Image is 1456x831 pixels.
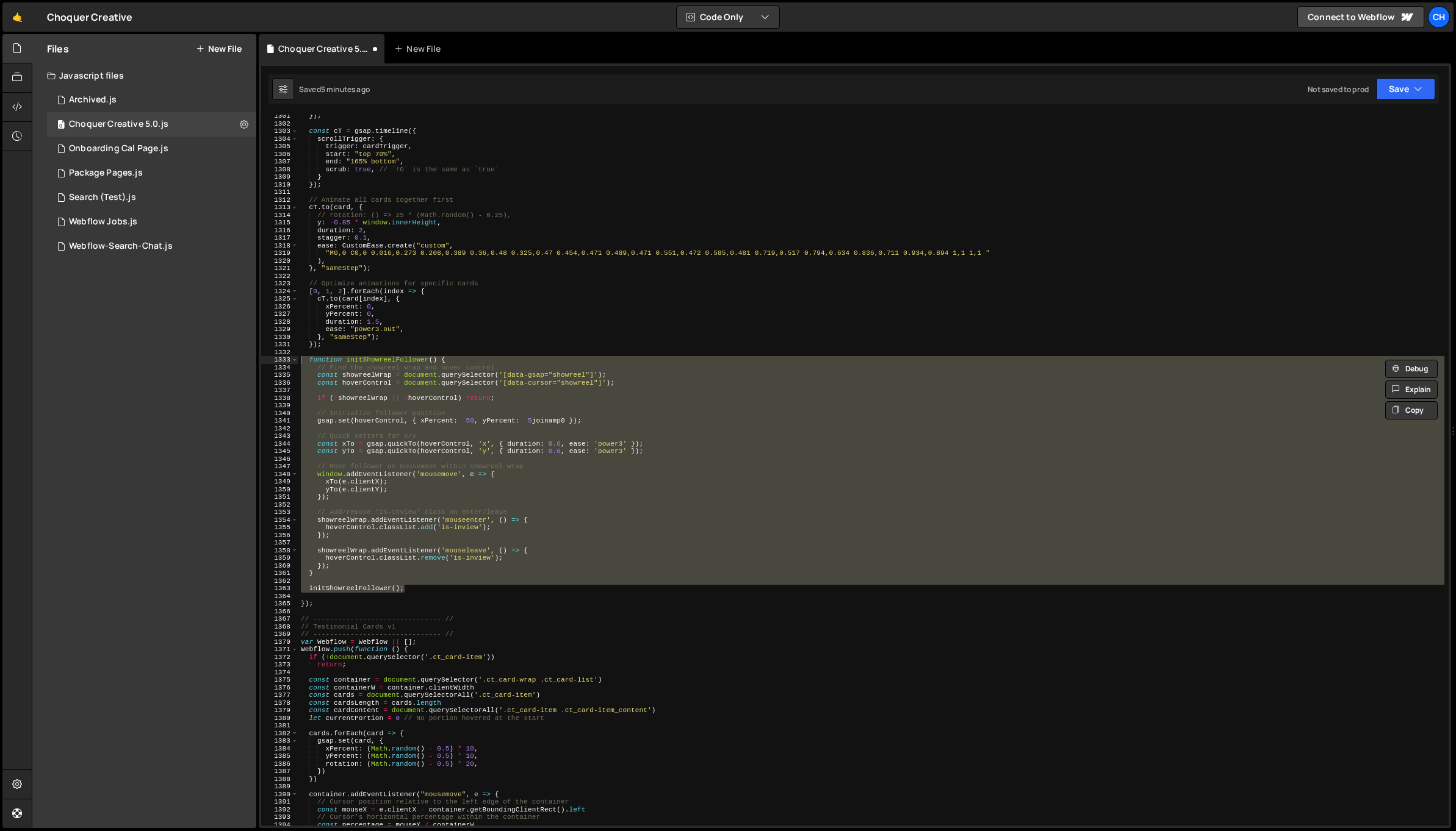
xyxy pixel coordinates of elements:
[261,737,298,745] div: 1383
[261,112,298,120] div: 1301
[261,212,298,219] div: 1314
[261,303,298,311] div: 1326
[261,280,298,288] div: 1323
[47,10,133,24] div: Choquer Creative
[261,120,298,128] div: 1302
[47,185,256,210] div: 6641/32863.js
[261,318,298,326] div: 1328
[261,265,298,273] div: 1321
[261,691,298,699] div: 1377
[261,379,298,387] div: 1336
[261,227,298,235] div: 1316
[261,715,298,722] div: 1380
[261,273,298,280] div: 1322
[47,42,69,55] h2: Files
[261,638,298,646] div: 1370
[321,84,370,95] div: 5 minutes ago
[261,516,298,524] div: 1354
[261,547,298,555] div: 1358
[47,161,256,185] div: 6641/12741.js
[261,219,298,227] div: 1315
[261,417,298,425] div: 1341
[261,783,298,791] div: 1389
[32,63,256,88] div: Javascript files
[261,615,298,623] div: 1367
[261,501,298,509] div: 1352
[261,432,298,440] div: 1343
[261,562,298,570] div: 1360
[261,333,298,341] div: 1330
[261,410,298,418] div: 1340
[261,135,298,143] div: 1304
[261,493,298,501] div: 1351
[261,707,298,715] div: 1379
[261,173,298,181] div: 1309
[261,699,298,707] div: 1378
[261,188,298,196] div: 1311
[69,168,143,179] div: Package Pages.js
[261,341,298,349] div: 1331
[47,88,256,112] div: 6641/13011.js
[1385,380,1438,399] button: Explain
[261,166,298,174] div: 1308
[261,684,298,692] div: 1376
[261,310,298,318] div: 1327
[47,112,256,137] div: 6641/32472.js
[261,585,298,593] div: 1363
[261,143,298,151] div: 1305
[261,760,298,768] div: 1386
[261,440,298,448] div: 1344
[261,249,298,257] div: 1319
[261,669,298,677] div: 1374
[677,6,779,28] button: Code Only
[1428,6,1450,28] div: Ch
[69,192,136,203] div: Search (Test).js
[261,554,298,562] div: 1359
[261,593,298,601] div: 1364
[196,44,242,54] button: New File
[1308,84,1369,95] div: Not saved to prod
[261,204,298,212] div: 1313
[261,371,298,379] div: 1335
[261,577,298,585] div: 1362
[261,158,298,166] div: 1307
[261,776,298,783] div: 1388
[261,394,298,402] div: 1338
[261,127,298,135] div: 1303
[1297,6,1424,28] a: Connect to Webflow
[261,288,298,296] div: 1324
[69,216,137,227] div: Webflow Jobs.js
[261,569,298,577] div: 1361
[261,768,298,776] div: 1387
[261,234,298,242] div: 1317
[261,326,298,333] div: 1329
[261,196,298,204] div: 1312
[261,821,298,829] div: 1394
[261,676,298,684] div: 1375
[261,813,298,821] div: 1393
[278,43,370,55] div: Choquer Creative 5.0.js
[261,791,298,799] div: 1390
[261,402,298,410] div: 1339
[261,349,298,357] div: 1332
[2,2,32,32] a: 🤙
[261,448,298,455] div: 1345
[261,646,298,654] div: 1371
[261,425,298,433] div: 1342
[261,455,298,463] div: 1346
[261,623,298,631] div: 1368
[261,486,298,494] div: 1350
[57,121,65,130] span: 0
[261,508,298,516] div: 1353
[69,241,173,252] div: Webflow-Search-Chat.js
[261,478,298,486] div: 1349
[261,539,298,547] div: 1357
[261,257,298,265] div: 1320
[1376,78,1435,100] button: Save
[261,151,298,159] div: 1306
[69,95,117,105] div: Archived.js
[1385,401,1438,419] button: Copy
[261,630,298,638] div: 1369
[47,234,256,259] div: 6641/32497.js
[261,722,298,730] div: 1381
